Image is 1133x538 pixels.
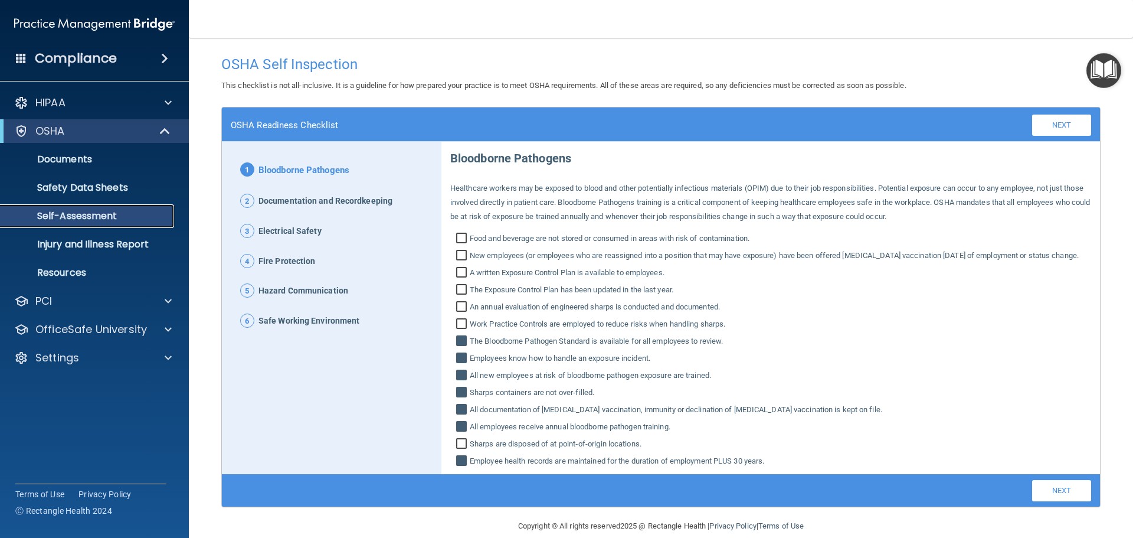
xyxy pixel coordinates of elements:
input: The Bloodborne Pathogen Standard is available for all employees to review. [456,337,470,348]
h4: OSHA Readiness Checklist [231,120,338,131]
span: All employees receive annual bloodborne pathogen training. [470,420,670,434]
span: This checklist is not all-inclusive. It is a guideline for how prepared your practice is to meet ... [221,81,906,90]
span: Sharps containers are not over‐filled. [470,386,594,400]
span: Food and beverage are not stored or consumed in areas with risk of contamination. [470,231,749,246]
a: PCI [14,294,172,308]
p: Healthcare workers may be exposed to blood and other potentially infectious materials (OPIM) due ... [450,181,1091,224]
a: Settings [14,351,172,365]
p: Documents [8,154,169,165]
span: 5 [240,283,254,298]
p: Bloodborne Pathogens [450,142,1091,169]
span: Employee health records are maintained for the duration of employment PLUS 30 years. [470,454,764,468]
span: Bloodborne Pathogens [258,162,349,179]
h4: Compliance [35,50,117,67]
span: 3 [240,224,254,238]
h4: OSHA Self Inspection [221,57,1101,72]
span: Ⓒ Rectangle Health 2024 [15,505,112,517]
a: Privacy Policy [709,521,756,530]
p: Self-Assessment [8,210,169,222]
span: Sharps are disposed of at point‐of‐origin locations. [470,437,641,451]
input: A written Exposure Control Plan is available to employees. [456,268,470,280]
input: An annual evaluation of engineered sharps is conducted and documented. [456,302,470,314]
span: 2 [240,194,254,208]
p: HIPAA [35,96,66,110]
a: HIPAA [14,96,172,110]
input: The Exposure Control Plan has been updated in the last year. [456,285,470,297]
span: 4 [240,254,254,268]
p: Settings [35,351,79,365]
span: Documentation and Recordkeeping [258,194,392,209]
a: Privacy Policy [78,488,132,500]
a: Next [1032,115,1091,136]
img: PMB logo [14,12,175,36]
span: An annual evaluation of engineered sharps is conducted and documented. [470,300,720,314]
input: Employee health records are maintained for the duration of employment PLUS 30 years. [456,457,470,468]
a: Terms of Use [758,521,804,530]
input: Employees know how to handle an exposure incident. [456,354,470,366]
button: Open Resource Center [1086,53,1121,88]
span: New employees (or employees who are reassigned into a position that may have exposure) have been ... [470,249,1079,263]
a: OfficeSafe University [14,322,172,337]
input: Sharps are disposed of at point‐of‐origin locations. [456,439,470,451]
span: Hazard Communication [258,283,348,299]
input: Work Practice Controls are employed to reduce risks when handling sharps. [456,319,470,331]
input: New employees (or employees who are reassigned into a position that may have exposure) have been ... [456,251,470,263]
input: All employees receive annual bloodborne pathogen training. [456,422,470,434]
input: All new employees at risk of bloodborne pathogen exposure are trained. [456,371,470,383]
p: PCI [35,294,52,308]
span: Employees know how to handle an exposure incident. [470,351,650,366]
span: All new employees at risk of bloodborne pathogen exposure are trained. [470,369,711,383]
p: Safety Data Sheets [8,182,169,194]
p: Resources [8,267,169,279]
span: The Exposure Control Plan has been updated in the last year. [470,283,673,297]
iframe: Drift Widget Chat Controller [929,454,1119,501]
span: Electrical Safety [258,224,322,239]
span: Safe Working Environment [258,314,359,329]
input: All documentation of [MEDICAL_DATA] vaccination, immunity or declination of [MEDICAL_DATA] vaccin... [456,405,470,417]
span: The Bloodborne Pathogen Standard is available for all employees to review. [470,334,723,348]
input: Food and beverage are not stored or consumed in areas with risk of contamination. [456,234,470,246]
p: OSHA [35,124,65,138]
a: OSHA [14,124,171,138]
a: Terms of Use [15,488,64,500]
span: 6 [240,314,254,328]
span: A written Exposure Control Plan is available to employees. [470,266,664,280]
p: OfficeSafe University [35,322,147,337]
span: Fire Protection [258,254,316,269]
span: All documentation of [MEDICAL_DATA] vaccination, immunity or declination of [MEDICAL_DATA] vaccin... [470,403,882,417]
span: 1 [240,162,254,177]
span: Work Practice Controls are employed to reduce risks when handling sharps. [470,317,725,331]
input: Sharps containers are not over‐filled. [456,388,470,400]
p: Injury and Illness Report [8,239,169,250]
